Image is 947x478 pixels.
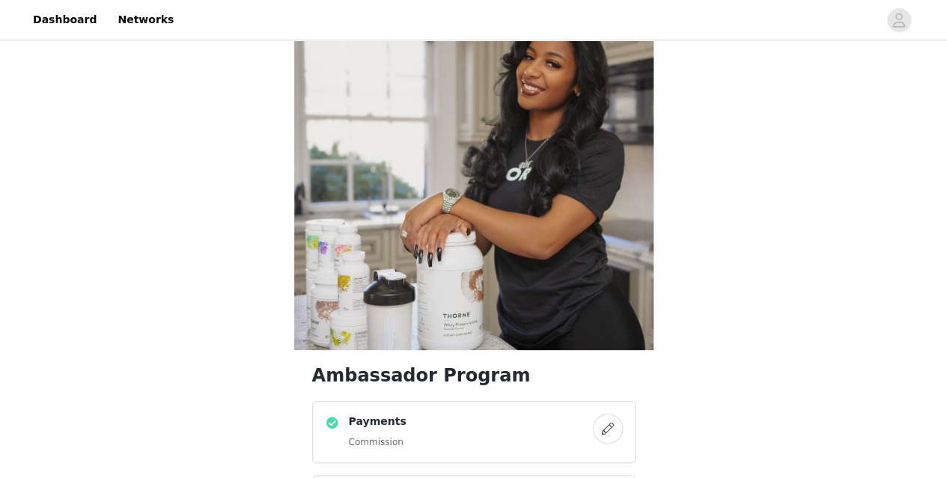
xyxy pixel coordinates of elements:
h5: Commission [349,435,406,449]
a: Dashboard [24,3,106,37]
div: avatar [892,8,906,32]
a: Networks [109,3,183,37]
h4: Payments [349,414,406,429]
div: Payments [312,401,636,463]
h1: Ambassador Program [312,362,636,389]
